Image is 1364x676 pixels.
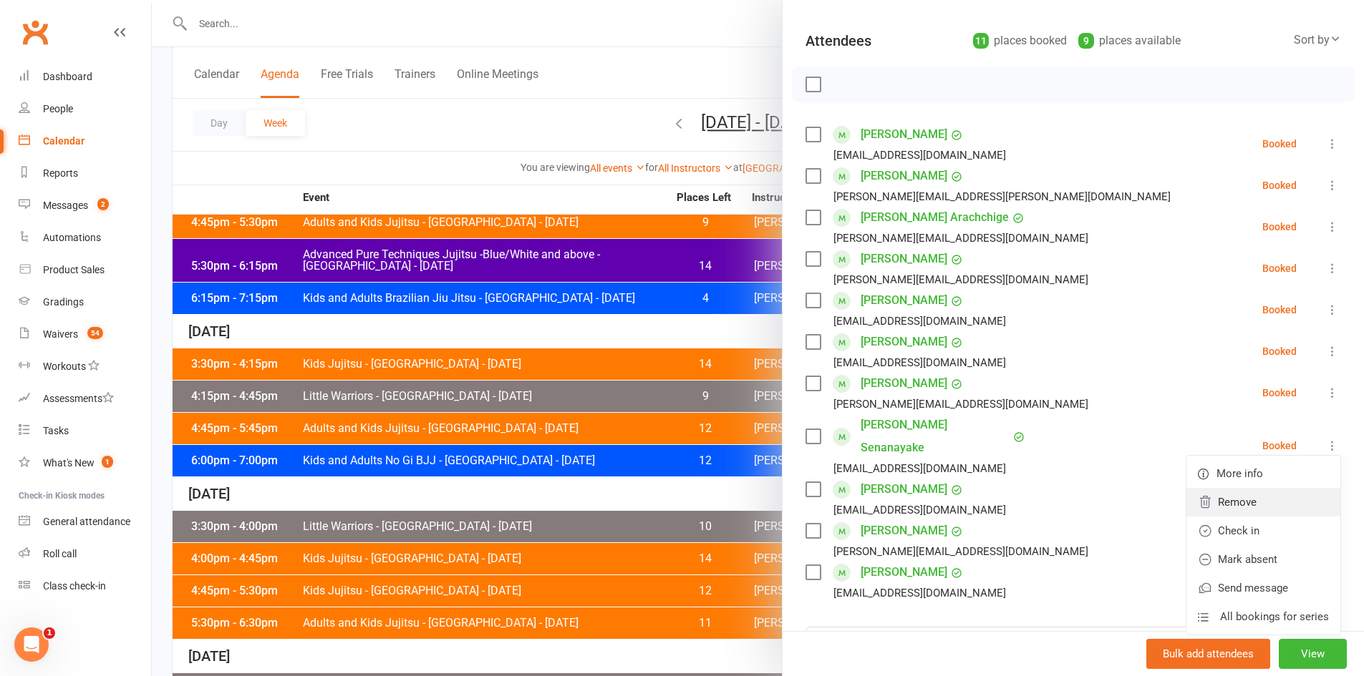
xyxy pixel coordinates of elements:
a: Tasks [19,415,151,447]
a: Product Sales [19,254,151,286]
div: Tasks [43,425,69,436]
a: General attendance kiosk mode [19,506,151,538]
a: Dashboard [19,61,151,93]
div: Calendar [43,135,84,147]
div: [EMAIL_ADDRESS][DOMAIN_NAME] [833,146,1006,165]
span: 1 [102,456,113,468]
div: places available [1078,31,1181,51]
span: 2 [97,198,109,210]
a: Class kiosk mode [19,570,151,602]
div: Sort by [1294,31,1341,49]
div: Class check-in [43,580,106,592]
div: Booked [1262,139,1297,149]
a: [PERSON_NAME] [861,330,947,353]
a: [PERSON_NAME] Senanayake [861,413,1010,459]
div: Waivers [43,328,78,340]
a: Clubworx [17,14,53,50]
div: Booked [1262,441,1297,451]
a: More info [1186,459,1340,488]
div: Attendees [806,31,871,51]
a: [PERSON_NAME] [861,248,947,270]
a: [PERSON_NAME] [861,561,947,584]
div: [PERSON_NAME][EMAIL_ADDRESS][DOMAIN_NAME] [833,229,1088,248]
a: Check in [1186,516,1340,545]
button: View [1279,639,1347,669]
a: [PERSON_NAME] [861,372,947,395]
button: Bulk add attendees [1146,639,1270,669]
a: [PERSON_NAME] Arachchige [861,206,1009,229]
div: [PERSON_NAME][EMAIL_ADDRESS][PERSON_NAME][DOMAIN_NAME] [833,187,1171,206]
a: Send message [1186,574,1340,602]
a: Mark absent [1186,545,1340,574]
div: [PERSON_NAME][EMAIL_ADDRESS][DOMAIN_NAME] [833,270,1088,289]
div: Booked [1262,388,1297,398]
span: 1 [44,627,55,639]
a: Remove [1186,488,1340,516]
span: All bookings for series [1220,608,1329,625]
iframe: Intercom live chat [14,627,49,662]
a: Reports [19,157,151,190]
div: [PERSON_NAME][EMAIL_ADDRESS][DOMAIN_NAME] [833,395,1088,413]
div: 11 [973,33,989,49]
a: Waivers 54 [19,318,151,351]
div: Product Sales [43,264,105,275]
div: Gradings [43,296,84,308]
div: Automations [43,232,101,243]
a: Gradings [19,286,151,318]
div: Assessments [43,393,114,404]
div: Booked [1262,346,1297,356]
div: 9 [1078,33,1094,49]
a: Assessments [19,383,151,415]
div: Booked [1262,222,1297,232]
span: More info [1217,465,1263,482]
div: Messages [43,200,88,211]
div: [PERSON_NAME][EMAIL_ADDRESS][DOMAIN_NAME] [833,542,1088,561]
a: Messages 2 [19,190,151,222]
div: [EMAIL_ADDRESS][DOMAIN_NAME] [833,312,1006,330]
div: Booked [1262,180,1297,190]
a: [PERSON_NAME] [861,519,947,542]
a: [PERSON_NAME] [861,478,947,501]
span: 54 [87,327,103,339]
div: Dashboard [43,71,92,82]
div: [EMAIL_ADDRESS][DOMAIN_NAME] [833,501,1006,519]
div: What's New [43,457,95,469]
a: Calendar [19,125,151,157]
a: [PERSON_NAME] [861,123,947,146]
a: [PERSON_NAME] [861,165,947,187]
a: Roll call [19,538,151,570]
div: [EMAIL_ADDRESS][DOMAIN_NAME] [833,459,1006,478]
a: [PERSON_NAME] [861,289,947,312]
a: What's New1 [19,447,151,479]
div: Workouts [43,361,86,372]
a: Automations [19,222,151,254]
div: Reports [43,167,78,179]
a: All bookings for series [1186,602,1340,631]
input: Search to add attendees [806,627,1341,657]
a: Workouts [19,351,151,383]
div: places booked [973,31,1067,51]
div: [EMAIL_ADDRESS][DOMAIN_NAME] [833,353,1006,372]
div: Booked [1262,305,1297,315]
div: Roll call [43,548,77,559]
div: People [43,103,73,114]
div: General attendance [43,516,130,527]
a: People [19,93,151,125]
div: Booked [1262,263,1297,273]
div: [EMAIL_ADDRESS][DOMAIN_NAME] [833,584,1006,602]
